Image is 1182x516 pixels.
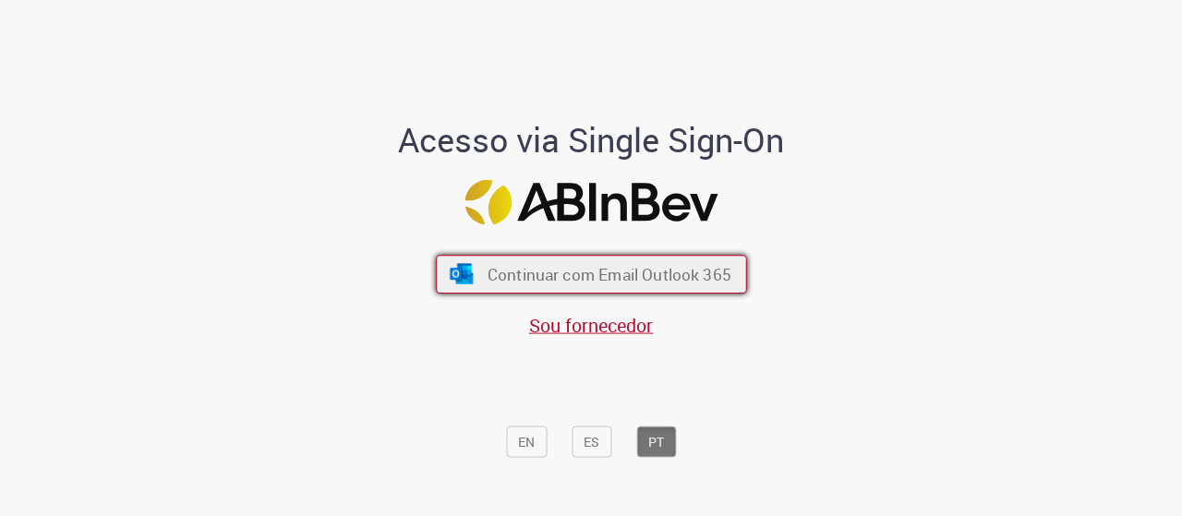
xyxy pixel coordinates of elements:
h1: Acesso via Single Sign-On [335,121,848,158]
button: EN [506,426,547,457]
img: ícone Azure/Microsoft 360 [448,263,475,283]
a: Sou fornecedor [529,312,653,337]
img: Logo ABInBev [464,180,718,225]
button: ES [572,426,611,457]
button: PT [636,426,676,457]
span: Continuar com Email Outlook 365 [487,263,730,284]
button: ícone Azure/Microsoft 360 Continuar com Email Outlook 365 [436,255,747,294]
